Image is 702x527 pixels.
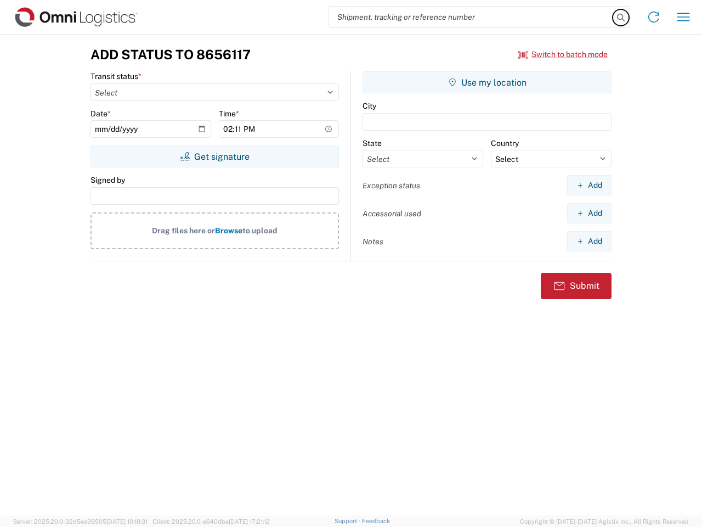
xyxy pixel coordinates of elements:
[567,175,612,195] button: Add
[363,101,376,111] label: City
[219,109,239,119] label: Time
[541,273,612,299] button: Submit
[152,518,270,525] span: Client: 2025.20.0-e640dba
[90,71,141,81] label: Transit status
[520,517,689,526] span: Copyright © [DATE]-[DATE] Agistix Inc., All Rights Reserved
[363,181,420,190] label: Exception status
[215,226,242,235] span: Browse
[335,518,362,524] a: Support
[90,175,125,185] label: Signed by
[491,138,519,148] label: Country
[90,47,251,63] h3: Add Status to 8656117
[106,518,148,525] span: [DATE] 10:18:31
[329,7,613,27] input: Shipment, tracking or reference number
[90,109,111,119] label: Date
[363,138,382,148] label: State
[363,209,421,218] label: Accessorial used
[567,231,612,251] button: Add
[362,518,390,524] a: Feedback
[90,145,339,167] button: Get signature
[363,71,612,93] button: Use my location
[229,518,270,525] span: [DATE] 17:21:12
[363,237,383,246] label: Notes
[13,518,148,525] span: Server: 2025.20.0-32d5ea39505
[152,226,215,235] span: Drag files here or
[242,226,278,235] span: to upload
[518,46,608,64] button: Switch to batch mode
[567,203,612,223] button: Add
